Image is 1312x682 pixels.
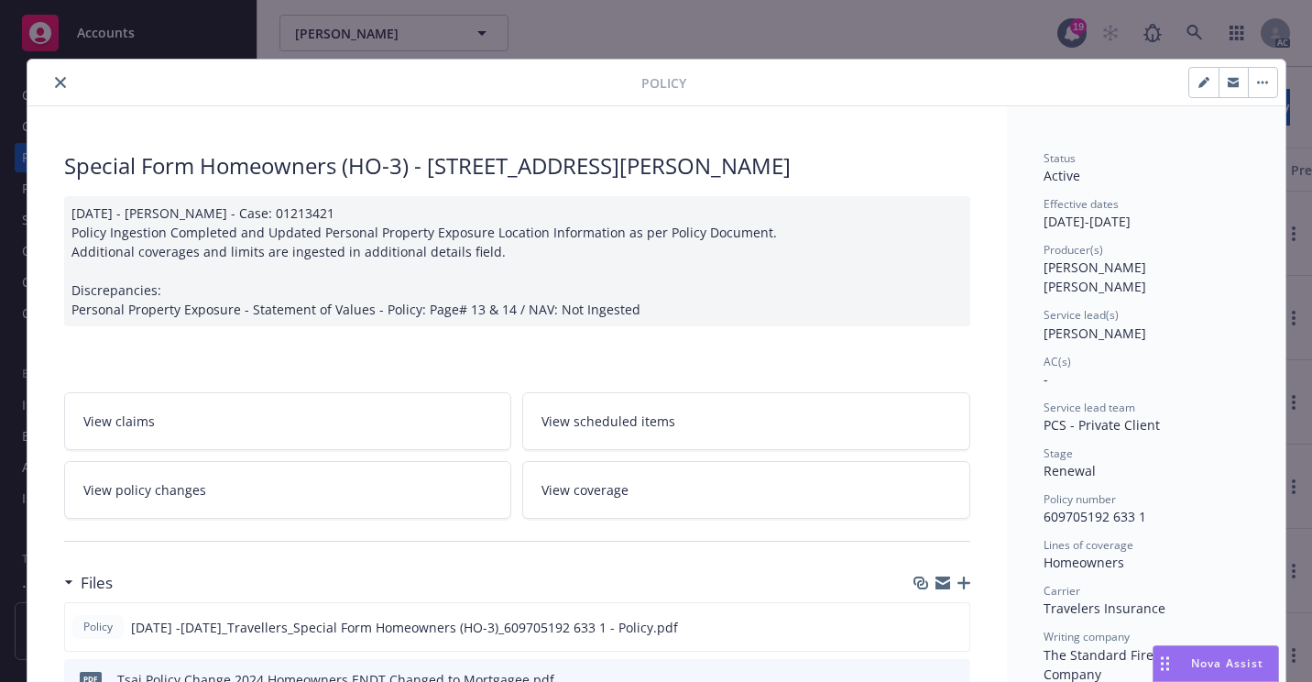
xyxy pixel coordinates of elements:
span: Nova Assist [1191,655,1263,671]
button: preview file [946,618,962,637]
span: Status [1044,150,1076,166]
div: [DATE] - [DATE] [1044,196,1249,231]
span: PCS - Private Client [1044,416,1160,434]
span: View coverage [541,480,629,500]
div: Files [64,571,113,595]
div: Drag to move [1153,646,1176,681]
span: - [1044,370,1048,388]
span: Renewal [1044,462,1096,479]
span: [PERSON_NAME] [1044,324,1146,342]
span: AC(s) [1044,354,1071,369]
a: View claims [64,392,512,450]
span: Active [1044,167,1080,184]
span: Service lead team [1044,400,1135,415]
span: Policy number [1044,491,1116,507]
span: Writing company [1044,629,1130,644]
span: Policy [80,619,116,635]
div: Special Form Homeowners (HO-3) - [STREET_ADDRESS][PERSON_NAME] [64,150,970,181]
button: Nova Assist [1153,645,1279,682]
span: Producer(s) [1044,242,1103,258]
span: Effective dates [1044,196,1119,212]
span: [PERSON_NAME] [PERSON_NAME] [1044,258,1150,295]
a: View coverage [522,461,970,519]
span: View scheduled items [541,412,675,431]
a: View policy changes [64,461,512,519]
span: [DATE] -[DATE]_Travellers_Special Form Homeowners (HO-3)_609705192 633 1 - Policy.pdf [131,618,678,637]
span: Stage [1044,445,1073,461]
div: [DATE] - [PERSON_NAME] - Case: 01213421 Policy Ingestion Completed and Updated Personal Property ... [64,196,970,326]
span: 609705192 633 1 [1044,508,1146,525]
button: download file [916,618,931,637]
a: View scheduled items [522,392,970,450]
button: close [49,71,71,93]
span: Homeowners [1044,554,1124,571]
span: Policy [641,73,686,93]
span: Service lead(s) [1044,307,1119,323]
span: Travelers Insurance [1044,599,1165,617]
span: View policy changes [83,480,206,500]
span: Lines of coverage [1044,537,1133,553]
h3: Files [81,571,113,595]
span: View claims [83,412,155,431]
span: Carrier [1044,583,1080,599]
